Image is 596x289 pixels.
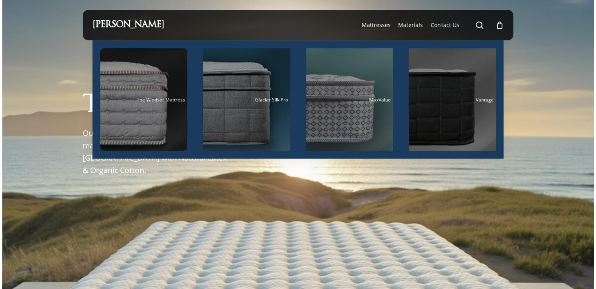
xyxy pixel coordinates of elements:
[357,10,504,40] nav: Main Menu
[255,96,288,103] span: Glacier Silk Pro
[476,96,494,103] span: Vantage
[83,94,263,117] h1: The Windsor
[369,96,391,103] span: MaxValue
[306,48,393,151] a: MaxValue
[92,21,164,29] a: [PERSON_NAME]
[495,21,504,29] a: Cart
[203,48,290,151] a: Glacier Silk Pro
[409,48,496,151] a: Vantage
[100,48,188,151] a: The Windsor Mattress
[137,96,185,103] span: The Windsor Mattress
[431,21,459,29] a: Contact Us
[83,127,230,177] p: Our premiere luxury handcrafted mattress. Made in the [GEOGRAPHIC_DATA] with Natural Latex & Orga...
[398,21,423,29] a: Materials
[83,94,99,117] span: T
[361,21,390,29] a: Mattresses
